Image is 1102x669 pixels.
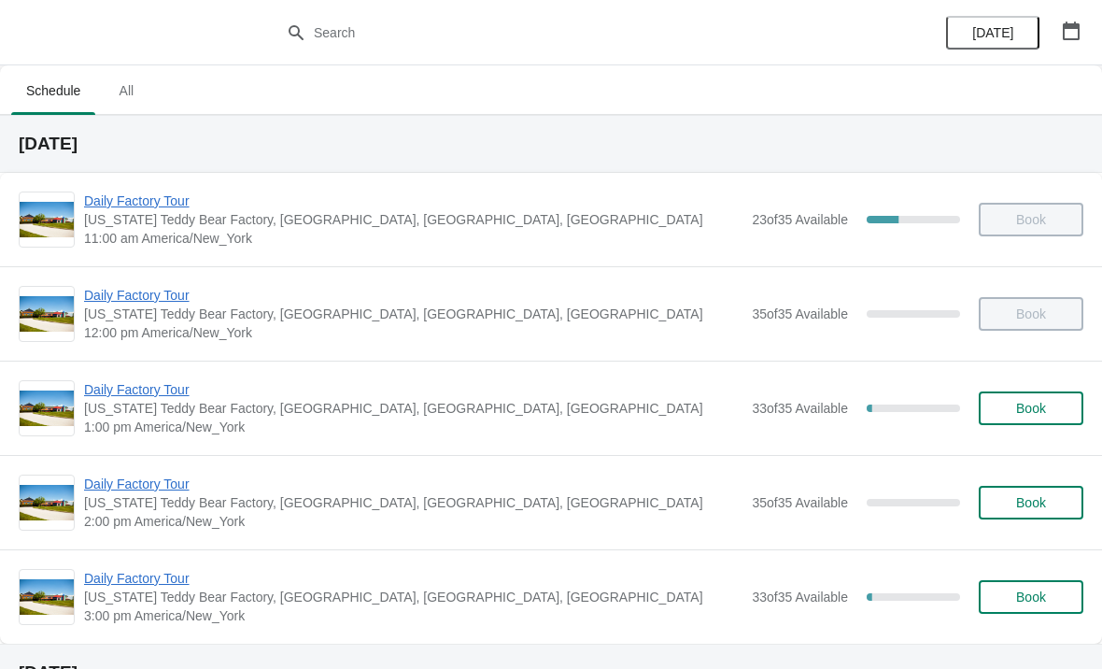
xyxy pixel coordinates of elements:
[84,305,742,323] span: [US_STATE] Teddy Bear Factory, [GEOGRAPHIC_DATA], [GEOGRAPHIC_DATA], [GEOGRAPHIC_DATA]
[20,202,74,238] img: Daily Factory Tour | Vermont Teddy Bear Factory, Shelburne Road, Shelburne, VT, USA | 11:00 am Am...
[84,512,742,531] span: 2:00 pm America/New_York
[84,569,742,588] span: Daily Factory Tour
[946,16,1039,50] button: [DATE]
[972,25,1013,40] span: [DATE]
[979,486,1083,520] button: Book
[752,495,848,510] span: 35 of 35 Available
[20,296,74,333] img: Daily Factory Tour | Vermont Teddy Bear Factory, Shelburne Road, Shelburne, VT, USA | 12:00 pm Am...
[84,493,742,512] span: [US_STATE] Teddy Bear Factory, [GEOGRAPHIC_DATA], [GEOGRAPHIC_DATA], [GEOGRAPHIC_DATA]
[752,401,848,416] span: 33 of 35 Available
[19,135,1083,153] h2: [DATE]
[752,212,848,227] span: 23 of 35 Available
[84,286,742,305] span: Daily Factory Tour
[11,74,95,107] span: Schedule
[84,399,742,418] span: [US_STATE] Teddy Bear Factory, [GEOGRAPHIC_DATA], [GEOGRAPHIC_DATA], [GEOGRAPHIC_DATA]
[979,580,1083,614] button: Book
[84,475,742,493] span: Daily Factory Tour
[103,74,149,107] span: All
[84,418,742,436] span: 1:00 pm America/New_York
[84,380,742,399] span: Daily Factory Tour
[1016,401,1046,416] span: Book
[1016,495,1046,510] span: Book
[752,590,848,605] span: 33 of 35 Available
[20,579,74,616] img: Daily Factory Tour | Vermont Teddy Bear Factory, Shelburne Road, Shelburne, VT, USA | 3:00 pm Ame...
[20,485,74,521] img: Daily Factory Tour | Vermont Teddy Bear Factory, Shelburne Road, Shelburne, VT, USA | 2:00 pm Ame...
[84,606,742,625] span: 3:00 pm America/New_York
[84,323,742,342] span: 12:00 pm America/New_York
[1016,590,1046,605] span: Book
[313,16,826,50] input: Search
[84,210,742,229] span: [US_STATE] Teddy Bear Factory, [GEOGRAPHIC_DATA], [GEOGRAPHIC_DATA], [GEOGRAPHIC_DATA]
[84,229,742,248] span: 11:00 am America/New_York
[752,306,848,321] span: 35 of 35 Available
[84,588,742,606] span: [US_STATE] Teddy Bear Factory, [GEOGRAPHIC_DATA], [GEOGRAPHIC_DATA], [GEOGRAPHIC_DATA]
[84,192,742,210] span: Daily Factory Tour
[20,391,74,427] img: Daily Factory Tour | Vermont Teddy Bear Factory, Shelburne Road, Shelburne, VT, USA | 1:00 pm Ame...
[979,391,1083,425] button: Book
